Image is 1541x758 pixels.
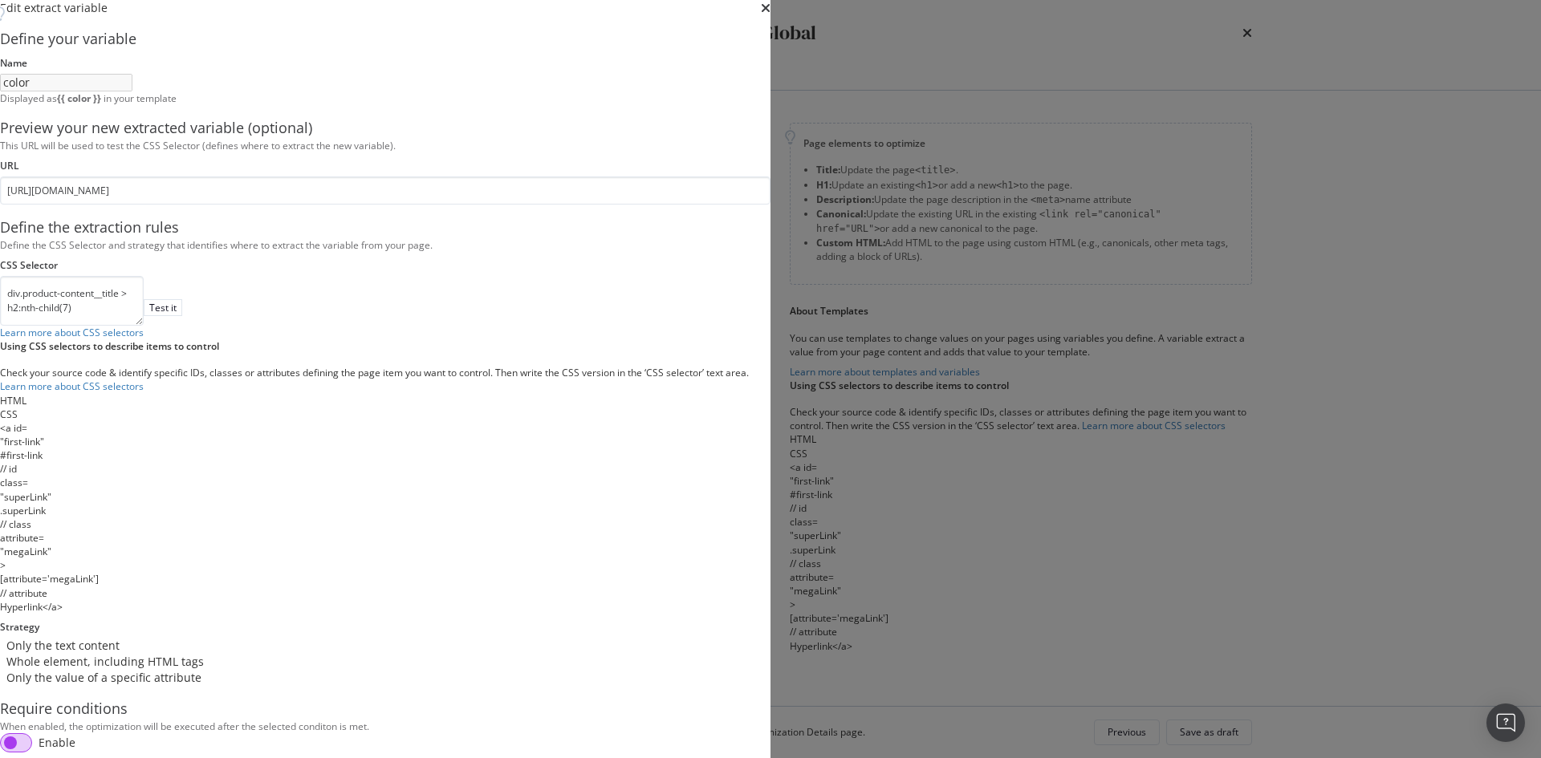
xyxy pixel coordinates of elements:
div: Open Intercom Messenger [1486,703,1525,742]
div: Enable [39,735,75,751]
button: Test it [144,299,182,316]
div: Whole element, including HTML tags [6,654,204,670]
b: {{ color }} [57,91,101,105]
div: Only the value of a specific attribute [6,670,201,686]
div: Only the text content [6,638,120,654]
div: Test it [149,301,177,314]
